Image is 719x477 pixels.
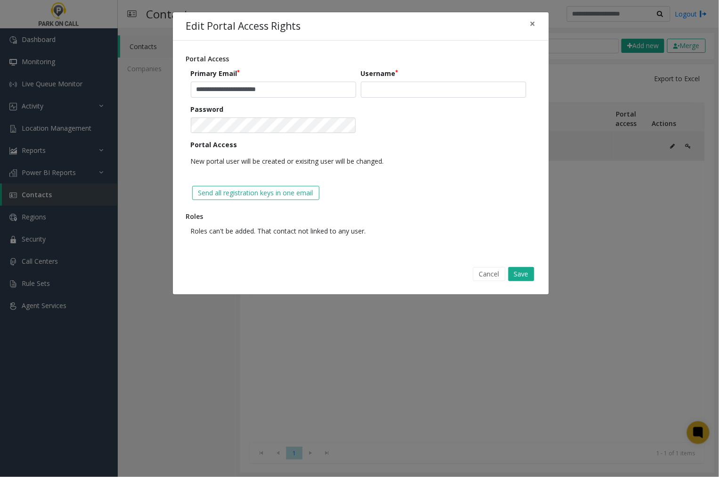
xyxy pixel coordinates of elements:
[191,104,224,114] label: Password
[186,212,204,221] span: Roles
[473,267,506,281] button: Cancel
[191,140,237,150] label: Portal Access
[192,186,319,200] button: Send all registration keys in one email
[523,12,542,35] button: Close
[361,68,399,78] label: Username
[191,68,240,78] label: Primary Email
[191,153,526,169] p: New portal user will be created or exisitng user will be changed.
[186,19,301,34] h4: Edit Portal Access Rights
[186,54,229,63] span: Portal Access
[530,17,536,30] span: ×
[191,226,366,235] span: Roles can't be added. That contact not linked to any user.
[508,267,534,281] button: Save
